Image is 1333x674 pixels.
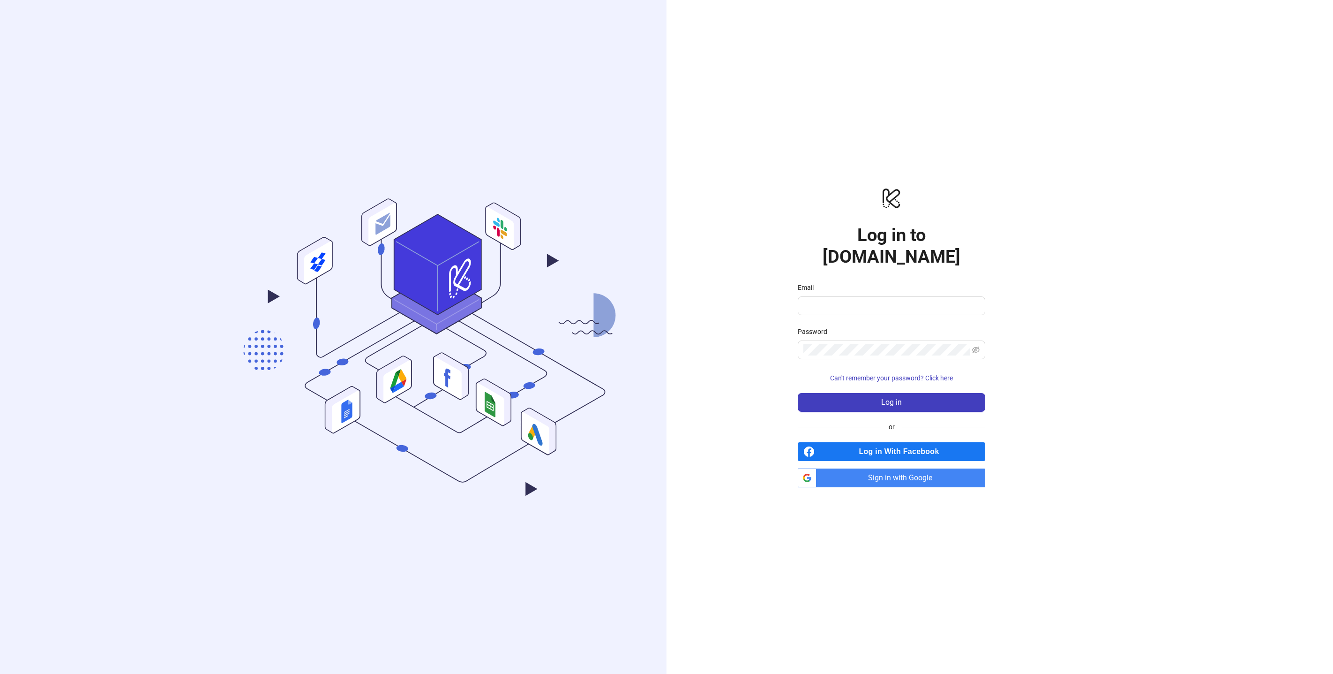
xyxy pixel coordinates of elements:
[818,442,985,461] span: Log in With Facebook
[798,374,985,382] a: Can't remember your password? Click here
[881,422,902,432] span: or
[803,300,978,311] input: Email
[881,398,902,407] span: Log in
[798,469,985,487] a: Sign in with Google
[798,442,985,461] a: Log in With Facebook
[803,344,970,356] input: Password
[830,374,953,382] span: Can't remember your password? Click here
[798,282,820,293] label: Email
[798,224,985,267] h1: Log in to [DOMAIN_NAME]
[798,393,985,412] button: Log in
[798,371,985,386] button: Can't remember your password? Click here
[972,346,980,354] span: eye-invisible
[820,469,985,487] span: Sign in with Google
[798,326,833,337] label: Password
